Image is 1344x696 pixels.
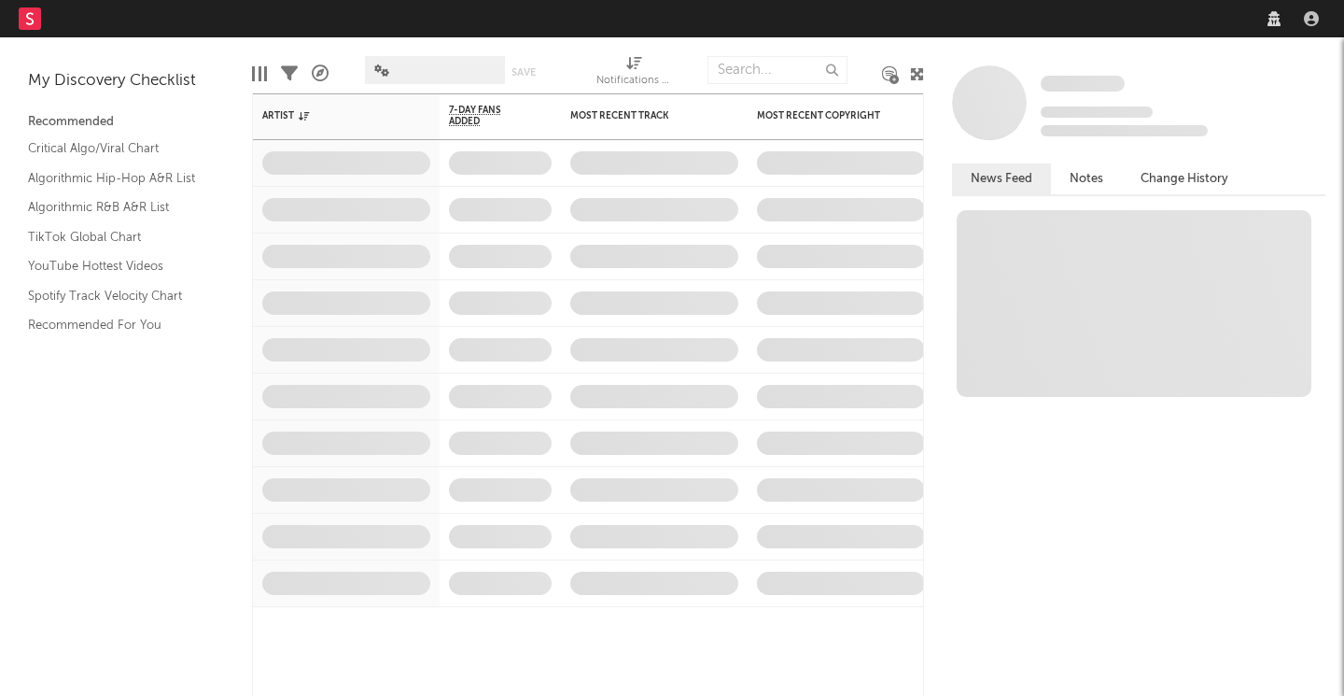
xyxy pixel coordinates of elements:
[28,315,205,335] a: Recommended For You
[570,110,710,121] div: Most Recent Track
[28,70,224,92] div: My Discovery Checklist
[312,47,329,101] div: A&R Pipeline
[1041,107,1153,118] span: Tracking Since: [DATE]
[1122,163,1247,194] button: Change History
[28,168,205,189] a: Algorithmic Hip-Hop A&R List
[252,47,267,101] div: Edit Columns
[28,138,205,159] a: Critical Algo/Viral Chart
[952,163,1051,194] button: News Feed
[596,70,671,92] div: Notifications (Artist)
[511,67,536,78] button: Save
[28,256,205,277] a: YouTube Hottest Videos
[28,227,205,248] a: TikTok Global Chart
[449,105,524,127] span: 7-Day Fans Added
[1051,163,1122,194] button: Notes
[596,47,671,101] div: Notifications (Artist)
[28,197,205,218] a: Algorithmic R&B A&R List
[707,56,847,84] input: Search...
[1041,125,1208,136] span: 0 fans last week
[28,286,205,306] a: Spotify Track Velocity Chart
[262,110,402,121] div: Artist
[1041,75,1125,93] a: Some Artist
[28,111,224,134] div: Recommended
[757,110,897,121] div: Most Recent Copyright
[281,47,298,101] div: Filters
[1041,76,1125,92] span: Some Artist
